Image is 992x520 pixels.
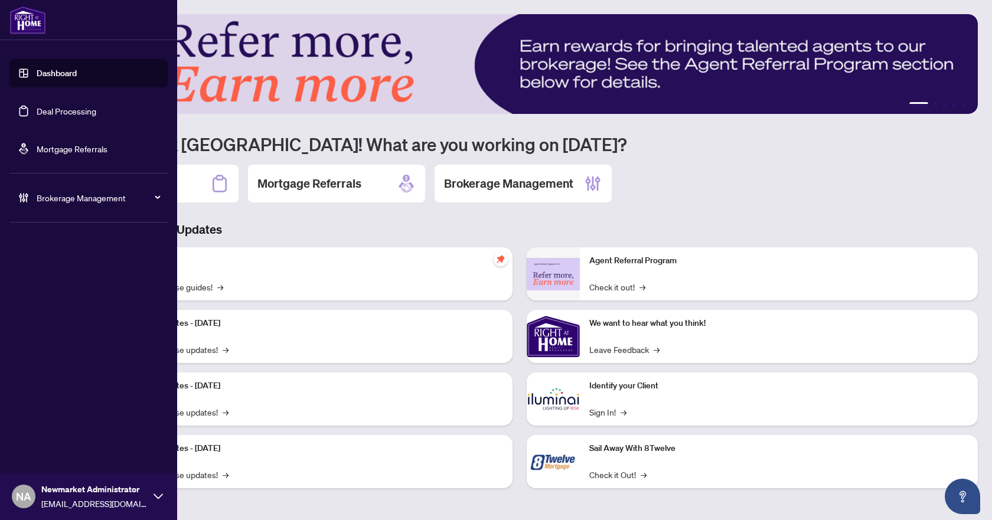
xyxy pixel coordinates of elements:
p: Agent Referral Program [589,254,968,267]
span: → [223,405,229,418]
button: 3 [942,102,947,107]
a: Dashboard [37,68,77,79]
img: Identify your Client [527,372,580,426]
h2: Mortgage Referrals [257,175,361,192]
p: Self-Help [124,254,503,267]
img: Slide 0 [61,14,978,114]
span: → [217,280,223,293]
span: → [654,343,660,356]
p: We want to hear what you think! [589,317,968,330]
span: → [641,468,647,481]
span: Brokerage Management [37,191,159,204]
img: We want to hear what you think! [527,310,580,363]
span: Newmarket Administrator [41,483,148,496]
span: NA [16,488,31,505]
a: Check it Out!→ [589,468,647,481]
span: → [223,468,229,481]
h2: Brokerage Management [444,175,573,192]
button: 4 [952,102,957,107]
p: Sail Away With 8Twelve [589,442,968,455]
a: Sign In!→ [589,405,626,418]
button: 5 [961,102,966,107]
a: Mortgage Referrals [37,143,107,154]
p: Platform Updates - [DATE] [124,317,503,330]
span: → [223,343,229,356]
h3: Brokerage & Industry Updates [61,221,978,238]
img: logo [9,6,46,34]
button: Open asap [945,479,980,514]
h1: Welcome back [GEOGRAPHIC_DATA]! What are you working on [DATE]? [61,133,978,155]
button: 1 [909,102,928,107]
p: Platform Updates - [DATE] [124,442,503,455]
span: pushpin [494,252,508,266]
span: → [621,405,626,418]
span: → [639,280,645,293]
p: Platform Updates - [DATE] [124,380,503,393]
a: Leave Feedback→ [589,343,660,356]
p: Identify your Client [589,380,968,393]
button: 2 [933,102,938,107]
a: Deal Processing [37,106,96,116]
span: [EMAIL_ADDRESS][DOMAIN_NAME] [41,497,148,510]
img: Sail Away With 8Twelve [527,435,580,488]
a: Check it out!→ [589,280,645,293]
img: Agent Referral Program [527,258,580,290]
